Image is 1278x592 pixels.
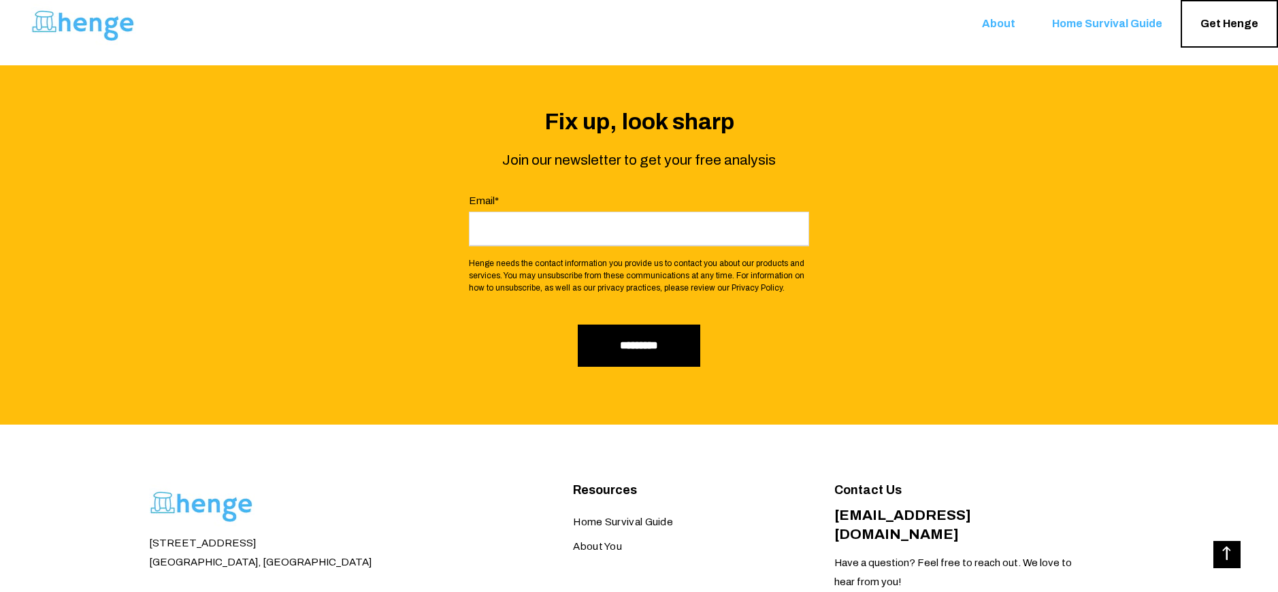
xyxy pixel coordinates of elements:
div: Navigation Menu [573,499,786,569]
a: Home Survival Guide [573,516,673,527]
p: Have a question? Feel free to reach out. We love to hear from you! [834,554,1080,592]
img: Henge-Full-Logo-Blue [31,1,136,46]
img: Henge-Full-Logo-Blue [149,482,255,527]
h2: Fix up, look sharp [469,106,809,137]
a: [EMAIL_ADDRESS][DOMAIN_NAME] [834,508,971,542]
p: Henge needs the contact information you provide us to contact you about our products and services... [469,257,809,294]
span: Email [469,195,495,206]
a: Back to Top [1213,541,1241,568]
a: About You [573,541,622,552]
h6: Resources [573,482,786,499]
span: Home Survival Guide [1052,18,1162,31]
span: Get Henge [1200,18,1258,31]
span: Back to Top [1224,546,1230,560]
span: About [982,18,1015,31]
h6: Contact Us [834,482,1080,499]
p: [STREET_ADDRESS] [GEOGRAPHIC_DATA], [GEOGRAPHIC_DATA] [149,534,525,572]
div: Join our newsletter to get your free analysis [469,148,809,171]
